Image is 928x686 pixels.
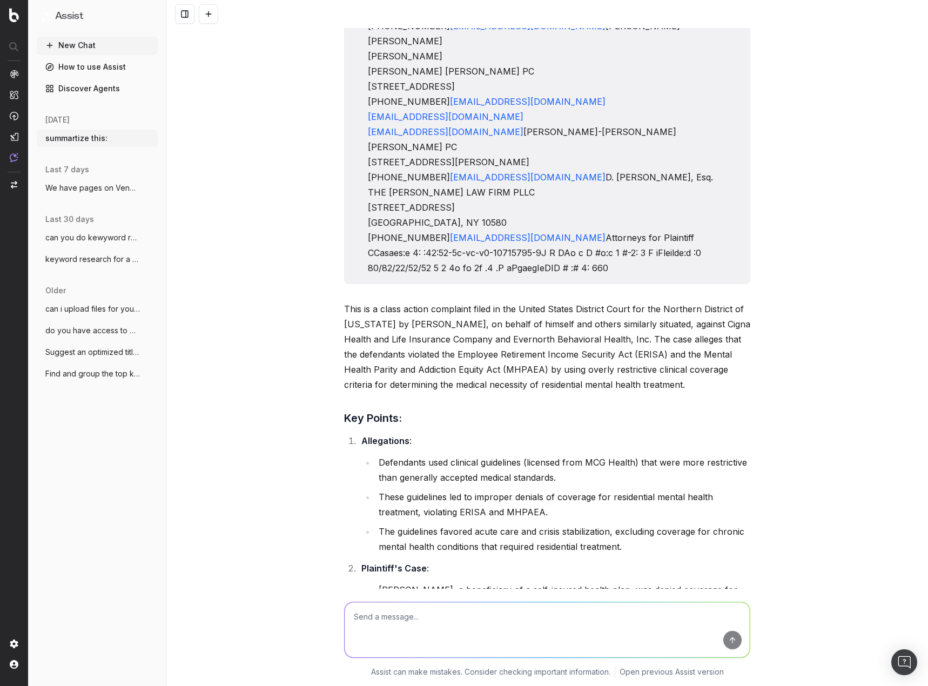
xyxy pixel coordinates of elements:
li: [PERSON_NAME], a beneficiary of a self-insured health plan, was denied coverage for residential m... [375,582,750,628]
button: Assist [41,9,153,24]
span: keyword research for a page about a mass [45,254,140,265]
button: [EMAIL_ADDRESS][DOMAIN_NAME] [450,94,606,109]
span: older [45,285,66,296]
strong: Allegations [361,435,409,446]
img: Setting [10,640,18,648]
button: [EMAIL_ADDRESS][DOMAIN_NAME] [368,109,523,124]
img: Assist [10,153,18,162]
img: Switch project [11,181,17,189]
button: Find and group the top keywords for acco [37,365,158,382]
li: : [358,433,750,554]
button: Suggest an optimized title and descripti [37,344,158,361]
p: This is a class action complaint filed in the United States District Court for the Northern Distr... [344,301,750,392]
a: Open previous Assist version [620,667,724,677]
button: [EMAIL_ADDRESS][DOMAIN_NAME] [450,230,606,245]
span: do you have access to my SEM Rush data [45,325,140,336]
li: These guidelines led to improper denials of coverage for residential mental health treatment, vio... [375,489,750,520]
span: [DATE] [45,115,70,125]
button: We have pages on Venmo and CashApp refer [37,179,158,197]
span: can you do kewyword research for this pa [45,232,140,243]
li: The guidelines favored acute care and crisis stabilization, excluding coverage for chronic mental... [375,524,750,554]
span: last 30 days [45,214,94,225]
img: Assist [41,11,51,21]
li: Defendants used clinical guidelines (licensed from MCG Health) that were more restrictive than ge... [375,455,750,485]
button: keyword research for a page about a mass [37,251,158,268]
img: Studio [10,132,18,141]
button: can you do kewyword research for this pa [37,229,158,246]
a: How to use Assist [37,58,158,76]
span: Suggest an optimized title and descripti [45,347,140,358]
img: Activation [10,111,18,120]
span: can i upload files for you to analyze [45,304,140,314]
span: last 7 days [45,164,89,175]
a: Discover Agents [37,80,158,97]
img: Analytics [10,70,18,78]
p: Assist can make mistakes. Consider checking important information. [371,667,610,677]
div: Open Intercom Messenger [891,649,917,675]
h1: Assist [55,9,83,24]
span: summartize this: [45,133,107,144]
li: : [358,561,750,662]
button: [EMAIL_ADDRESS][DOMAIN_NAME] [450,170,606,185]
span: Find and group the top keywords for acco [45,368,140,379]
button: summartize this: [37,130,158,147]
button: New Chat [37,37,158,54]
img: My account [10,660,18,669]
button: can i upload files for you to analyze [37,300,158,318]
img: Botify logo [9,8,19,22]
span: We have pages on Venmo and CashApp refer [45,183,140,193]
h3: Key Points: [344,409,750,427]
img: Intelligence [10,90,18,99]
strong: Plaintiff's Case [361,563,427,574]
button: do you have access to my SEM Rush data [37,322,158,339]
button: [EMAIL_ADDRESS][DOMAIN_NAME] [368,124,523,139]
